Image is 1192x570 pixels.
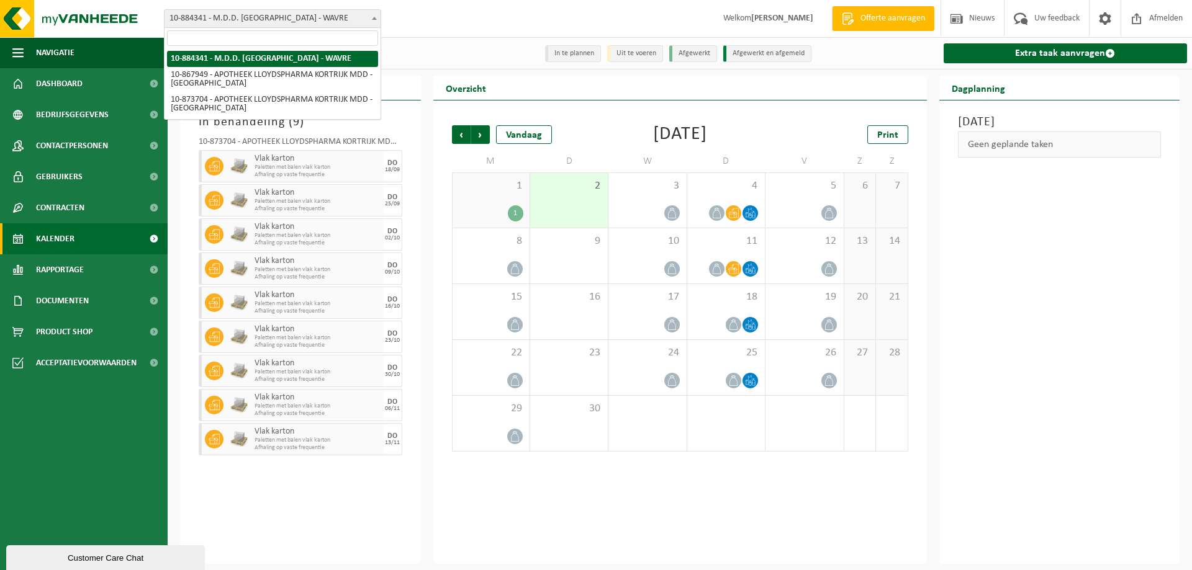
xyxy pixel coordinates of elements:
[857,12,928,25] span: Offerte aanvragen
[255,376,381,383] span: Afhaling op vaste frequentie
[36,161,83,192] span: Gebruikers
[687,150,765,172] td: D
[459,179,523,193] span: 1
[387,262,397,269] div: DO
[167,67,378,92] li: 10-867949 - APOTHEEK LLOYDSPHARMA KORTRIJK MDD - [GEOGRAPHIC_DATA]
[230,157,248,176] img: LP-PA-00000-WDN-11
[471,125,490,144] span: Volgende
[669,45,717,62] li: Afgewerkt
[385,235,400,241] div: 02/10
[255,403,381,410] span: Paletten met balen vlak karton
[36,285,89,316] span: Documenten
[255,256,381,266] span: Vlak karton
[387,398,397,406] div: DO
[230,191,248,210] img: LP-PA-00000-WDN-11
[167,92,378,117] li: 10-873704 - APOTHEEK LLOYDSPHARMA KORTRIJK MDD - [GEOGRAPHIC_DATA]
[167,51,378,67] li: 10-884341 - M.D.D. [GEOGRAPHIC_DATA] - WAVRE
[385,337,400,344] div: 23/10
[255,358,381,368] span: Vlak karton
[255,444,381,452] span: Afhaling op vaste frequentie
[751,14,813,23] strong: [PERSON_NAME]
[508,205,523,221] div: 1
[230,259,248,278] img: LP-PA-00000-WDN-11
[452,125,471,144] span: Vorige
[255,342,381,349] span: Afhaling op vaste frequentie
[772,234,837,248] span: 12
[607,45,663,62] li: Uit te voeren
[459,346,523,360] span: 22
[387,330,397,337] div: DO
[615,234,680,248] span: 10
[36,347,137,378] span: Acceptatievoorwaarden
[293,116,300,128] span: 9
[939,76,1018,100] h2: Dagplanning
[387,194,397,201] div: DO
[693,234,759,248] span: 11
[882,179,901,193] span: 7
[255,290,381,300] span: Vlak karton
[385,440,400,446] div: 13/11
[608,150,687,172] td: W
[385,406,400,412] div: 06/11
[944,43,1188,63] a: Extra taak aanvragen
[772,346,837,360] span: 26
[6,543,207,570] iframe: chat widget
[452,150,530,172] td: M
[772,179,837,193] span: 5
[255,154,381,164] span: Vlak karton
[653,125,707,144] div: [DATE]
[530,150,608,172] td: D
[496,125,552,144] div: Vandaag
[459,234,523,248] span: 8
[765,150,844,172] td: V
[255,205,381,213] span: Afhaling op vaste frequentie
[385,269,400,275] div: 09/10
[615,346,680,360] span: 24
[851,290,869,304] span: 20
[877,130,898,140] span: Print
[693,290,759,304] span: 18
[255,274,381,281] span: Afhaling op vaste frequentie
[693,346,759,360] span: 25
[36,316,93,347] span: Product Shop
[387,159,397,167] div: DO
[387,296,397,303] div: DO
[230,293,248,312] img: LP-PA-00000-WDN-11
[255,437,381,444] span: Paletten met balen vlak karton
[255,393,381,403] span: Vlak karton
[255,308,381,315] span: Afhaling op vaste frequentie
[433,76,499,100] h2: Overzicht
[255,368,381,376] span: Paletten met balen vlak karton
[36,37,74,68] span: Navigatie
[255,164,381,171] span: Paletten met balen vlak karton
[536,290,602,304] span: 16
[230,362,248,380] img: LP-PA-00000-WDN-11
[851,234,869,248] span: 13
[255,324,381,334] span: Vlak karton
[255,266,381,274] span: Paletten met balen vlak karton
[876,150,908,172] td: Z
[385,167,400,173] div: 18/09
[882,346,901,360] span: 28
[536,234,602,248] span: 9
[536,179,602,193] span: 2
[230,327,248,346] img: LP-PA-00000-WDN-11
[387,228,397,235] div: DO
[230,430,248,448] img: LP-PA-00000-WDN-11
[36,223,74,254] span: Kalender
[545,45,601,62] li: In te plannen
[255,239,381,247] span: Afhaling op vaste frequentie
[255,188,381,198] span: Vlak karton
[199,138,402,150] div: 10-873704 - APOTHEEK LLOYDSPHARMA KORTRIJK MDD - [GEOGRAPHIC_DATA]
[851,346,869,360] span: 27
[882,290,901,304] span: 21
[230,396,248,414] img: LP-PA-00000-WDN-11
[255,198,381,205] span: Paletten met balen vlak karton
[615,179,680,193] span: 3
[230,225,248,244] img: LP-PA-00000-WDN-11
[387,364,397,372] div: DO
[387,432,397,440] div: DO
[882,234,901,248] span: 14
[459,290,523,304] span: 15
